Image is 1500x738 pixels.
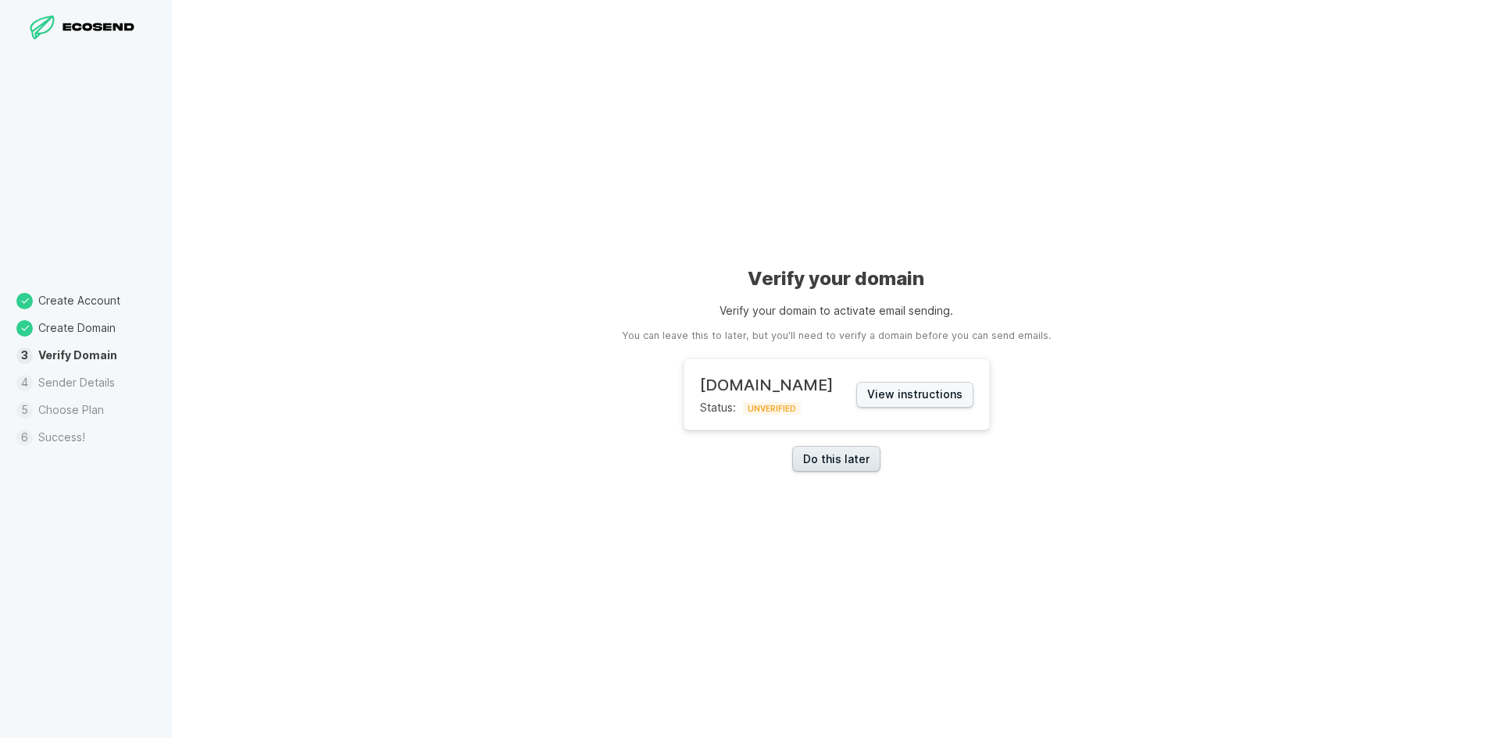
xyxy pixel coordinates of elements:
p: Verify your domain to activate email sending. [720,302,953,319]
span: UNVERIFIED [743,402,801,415]
div: Status: [700,376,833,413]
h2: [DOMAIN_NAME] [700,376,833,394]
button: View instructions [856,382,973,408]
aside: You can leave this to later, but you'll need to verify a domain before you can send emails. [622,329,1051,344]
h1: Verify your domain [748,266,924,291]
a: Do this later [792,446,880,472]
